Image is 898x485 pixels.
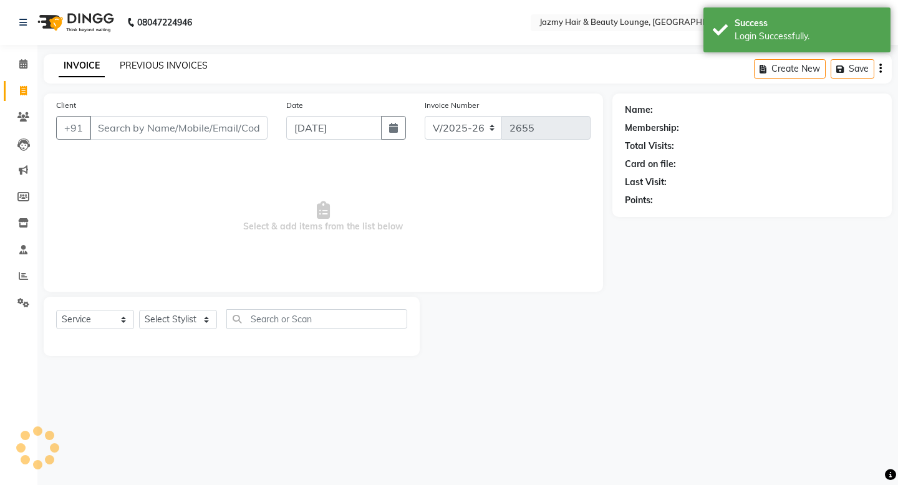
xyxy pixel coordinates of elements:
a: INVOICE [59,55,105,77]
div: Membership: [625,122,679,135]
label: Invoice Number [425,100,479,111]
div: Total Visits: [625,140,674,153]
input: Search or Scan [226,309,407,329]
div: Name: [625,103,653,117]
div: Login Successfully. [735,30,881,43]
div: Points: [625,194,653,207]
label: Date [286,100,303,111]
div: Card on file: [625,158,676,171]
img: logo [32,5,117,40]
label: Client [56,100,76,111]
div: Last Visit: [625,176,667,189]
b: 08047224946 [137,5,192,40]
div: Success [735,17,881,30]
button: Save [831,59,874,79]
span: Select & add items from the list below [56,155,591,279]
input: Search by Name/Mobile/Email/Code [90,116,268,140]
button: +91 [56,116,91,140]
a: PREVIOUS INVOICES [120,60,208,71]
button: Create New [754,59,826,79]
